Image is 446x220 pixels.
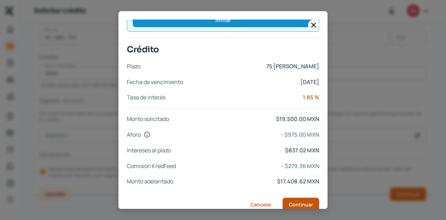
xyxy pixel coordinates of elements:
[127,43,319,56] span: Crédito
[127,92,166,103] span: Tasa de interés
[289,202,313,207] span: Continuar
[176,176,319,187] span: $17,408.62 MXN
[245,198,277,212] button: Cancelar
[168,92,319,103] span: 1.85 %
[215,18,231,23] span: Invitar
[186,77,319,87] span: [DATE]
[251,202,271,207] span: Cancelar
[127,145,171,155] span: Intereses al plazo
[127,176,173,187] span: Monto adelantado
[133,13,313,27] button: Invitar
[127,130,141,140] span: Aforo
[127,61,140,71] span: Plazo
[153,130,319,140] span: - $975.00 MXN
[143,61,319,71] span: 75 [PERSON_NAME]
[172,114,319,124] span: $19,500.00 MXN
[283,198,319,212] button: Continuar
[174,145,319,155] span: $837.02 MXN
[127,114,169,124] span: Monto solicitado
[127,77,183,87] span: Fecha de vencimiento
[179,161,319,171] span: - $279.36 MXN
[127,161,176,171] span: Comisión KredFeed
